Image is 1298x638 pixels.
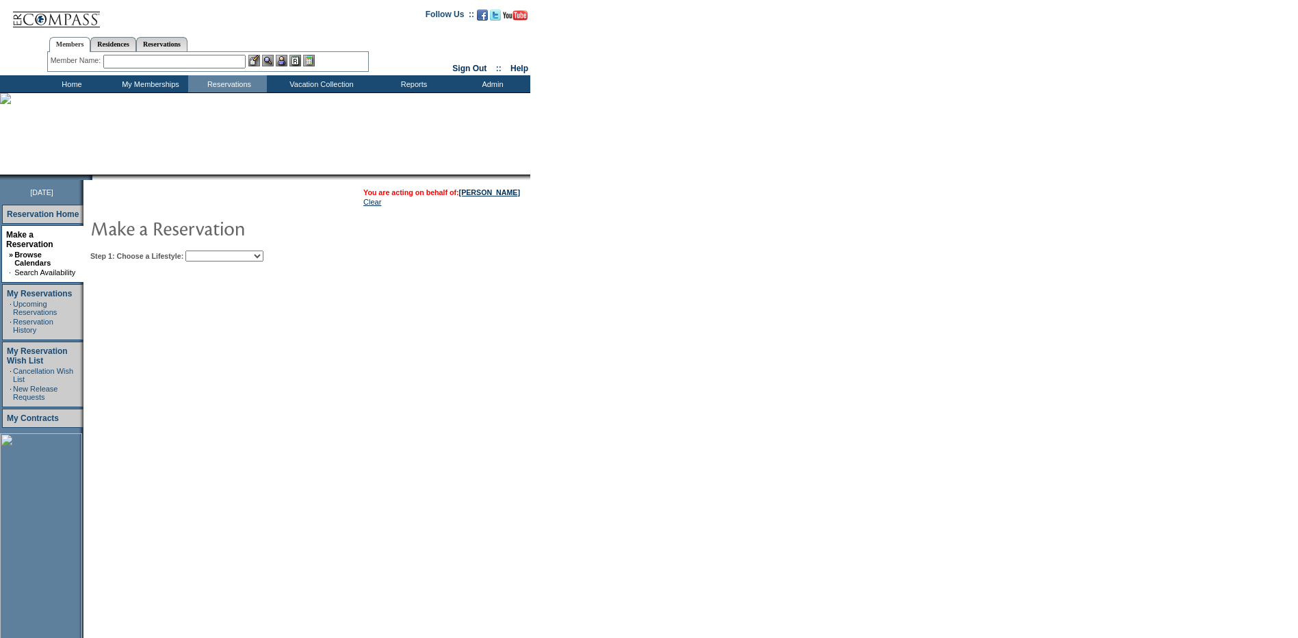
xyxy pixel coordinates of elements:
[51,55,103,66] div: Member Name:
[510,64,528,73] a: Help
[496,64,502,73] span: ::
[363,198,381,206] a: Clear
[92,175,94,180] img: blank.gif
[490,14,501,22] a: Follow us on Twitter
[373,75,452,92] td: Reports
[262,55,274,66] img: View
[9,268,13,277] td: ·
[363,188,520,196] span: You are acting on behalf of:
[90,252,183,260] b: Step 1: Choose a Lifestyle:
[303,55,315,66] img: b_calculator.gif
[30,188,53,196] span: [DATE]
[31,75,109,92] td: Home
[13,367,73,383] a: Cancellation Wish List
[6,230,53,249] a: Make a Reservation
[13,318,53,334] a: Reservation History
[10,367,12,383] td: ·
[9,251,13,259] b: »
[88,175,92,180] img: promoShadowLeftCorner.gif
[503,10,528,21] img: Subscribe to our YouTube Channel
[13,385,57,401] a: New Release Requests
[503,14,528,22] a: Subscribe to our YouTube Channel
[10,318,12,334] td: ·
[7,346,68,366] a: My Reservation Wish List
[14,268,75,277] a: Search Availability
[10,300,12,316] td: ·
[477,10,488,21] img: Become our fan on Facebook
[90,37,136,51] a: Residences
[109,75,188,92] td: My Memberships
[267,75,373,92] td: Vacation Collection
[276,55,287,66] img: Impersonate
[49,37,91,52] a: Members
[188,75,267,92] td: Reservations
[7,289,72,298] a: My Reservations
[90,214,364,242] img: pgTtlMakeReservation.gif
[490,10,501,21] img: Follow us on Twitter
[452,75,530,92] td: Admin
[289,55,301,66] img: Reservations
[136,37,187,51] a: Reservations
[459,188,520,196] a: [PERSON_NAME]
[452,64,486,73] a: Sign Out
[13,300,57,316] a: Upcoming Reservations
[7,209,79,219] a: Reservation Home
[7,413,59,423] a: My Contracts
[14,251,51,267] a: Browse Calendars
[426,8,474,25] td: Follow Us ::
[10,385,12,401] td: ·
[248,55,260,66] img: b_edit.gif
[477,14,488,22] a: Become our fan on Facebook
